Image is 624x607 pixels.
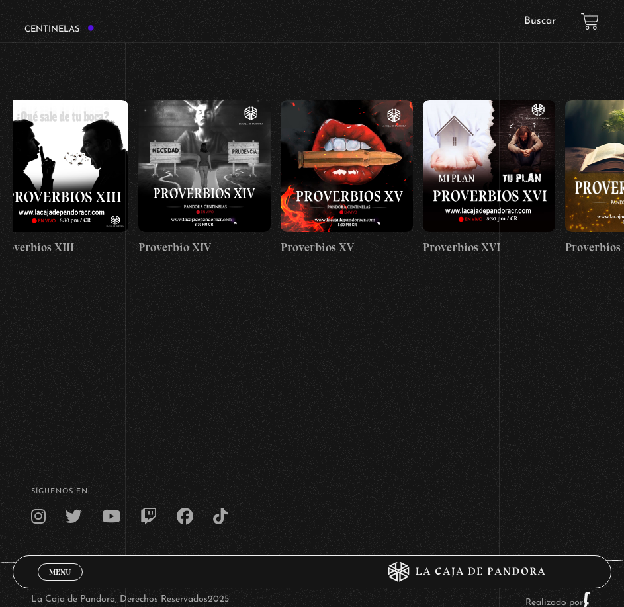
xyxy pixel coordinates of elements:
span: Cerrar [44,579,75,588]
a: View your shopping cart [581,13,599,30]
h4: Proverbio XIV [138,239,271,257]
a: Proverbios XVI [423,47,555,309]
h4: Proverbios XVI [423,239,555,257]
span: Menu [49,568,71,576]
a: Buscar [524,16,556,26]
a: Proverbios XV [281,47,413,309]
h3: Centinelas [24,24,95,34]
a: Proverbio XIV [138,47,271,309]
h4: Proverbios XV [281,239,413,257]
h4: SÍguenos en: [31,488,593,495]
